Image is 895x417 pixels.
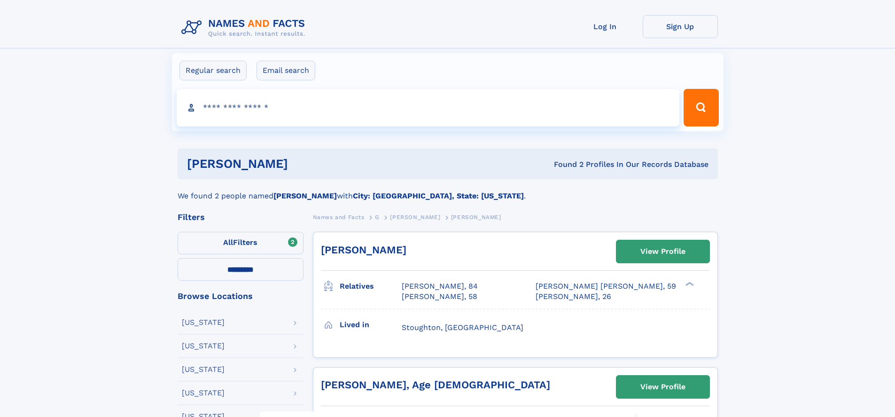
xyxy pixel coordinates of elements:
[187,158,421,170] h1: [PERSON_NAME]
[178,292,304,300] div: Browse Locations
[179,61,247,80] label: Regular search
[340,317,402,333] h3: Lived in
[616,376,709,398] a: View Profile
[313,211,365,223] a: Names and Facts
[643,15,718,38] a: Sign Up
[321,379,550,391] a: [PERSON_NAME], Age [DEMOGRAPHIC_DATA]
[390,214,440,220] span: [PERSON_NAME]
[640,376,685,398] div: View Profile
[683,281,694,287] div: ❯
[257,61,315,80] label: Email search
[340,278,402,294] h3: Relatives
[616,240,709,263] a: View Profile
[178,179,718,202] div: We found 2 people named with .
[182,366,225,373] div: [US_STATE]
[182,342,225,350] div: [US_STATE]
[375,211,380,223] a: G
[182,319,225,326] div: [US_STATE]
[568,15,643,38] a: Log In
[640,241,685,262] div: View Profile
[402,323,523,332] span: Stoughton, [GEOGRAPHIC_DATA]
[684,89,718,126] button: Search Button
[402,291,477,302] a: [PERSON_NAME], 58
[182,389,225,397] div: [US_STATE]
[178,15,313,40] img: Logo Names and Facts
[178,213,304,221] div: Filters
[375,214,380,220] span: G
[321,244,406,256] a: [PERSON_NAME]
[177,89,680,126] input: search input
[536,281,676,291] a: [PERSON_NAME] [PERSON_NAME], 59
[273,191,337,200] b: [PERSON_NAME]
[178,232,304,254] label: Filters
[421,159,708,170] div: Found 2 Profiles In Our Records Database
[353,191,524,200] b: City: [GEOGRAPHIC_DATA], State: [US_STATE]
[536,291,611,302] a: [PERSON_NAME], 26
[223,238,233,247] span: All
[390,211,440,223] a: [PERSON_NAME]
[451,214,501,220] span: [PERSON_NAME]
[402,281,478,291] a: [PERSON_NAME], 84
